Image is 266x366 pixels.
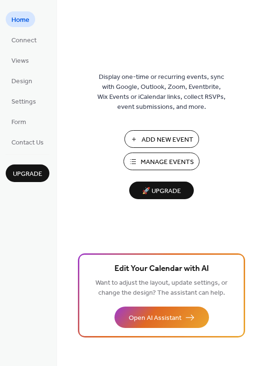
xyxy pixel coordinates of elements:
[6,164,49,182] button: Upgrade
[6,93,42,109] a: Settings
[11,77,32,87] span: Design
[11,97,36,107] span: Settings
[6,32,42,48] a: Connect
[11,138,44,148] span: Contact Us
[141,157,194,167] span: Manage Events
[135,185,188,198] span: 🚀 Upgrade
[114,262,209,276] span: Edit Your Calendar with AI
[95,277,228,299] span: Want to adjust the layout, update settings, or change the design? The assistant can help.
[6,134,49,150] a: Contact Us
[11,15,29,25] span: Home
[11,117,26,127] span: Form
[6,114,32,129] a: Form
[11,56,29,66] span: Views
[114,307,209,328] button: Open AI Assistant
[13,169,42,179] span: Upgrade
[11,36,37,46] span: Connect
[97,72,226,112] span: Display one-time or recurring events, sync with Google, Outlook, Zoom, Eventbrite, Wix Events or ...
[6,11,35,27] a: Home
[6,73,38,88] a: Design
[124,130,199,148] button: Add New Event
[129,313,181,323] span: Open AI Assistant
[129,182,194,199] button: 🚀 Upgrade
[142,135,193,145] span: Add New Event
[6,52,35,68] a: Views
[123,153,199,170] button: Manage Events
